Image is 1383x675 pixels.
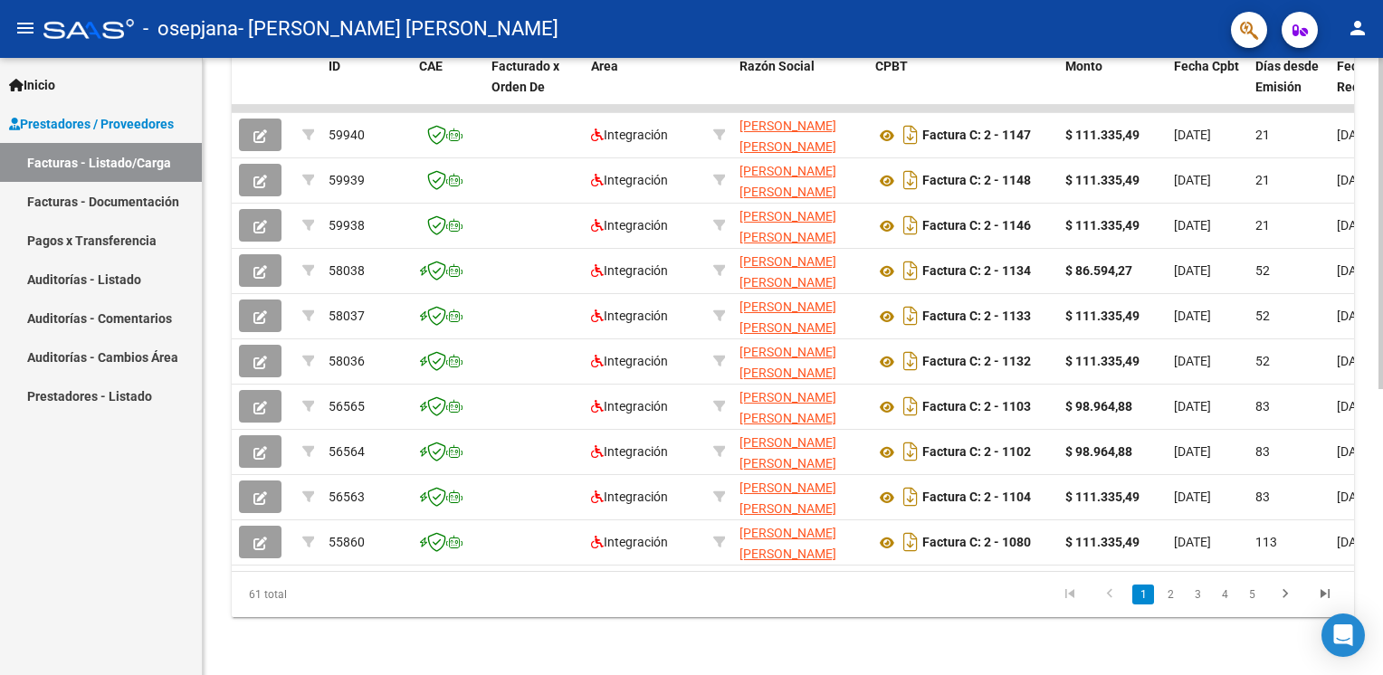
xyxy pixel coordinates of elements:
[899,528,922,556] i: Descargar documento
[899,392,922,421] i: Descargar documento
[14,17,36,39] mat-icon: menu
[1058,47,1167,127] datatable-header-cell: Monto
[329,354,365,368] span: 58036
[412,47,484,127] datatable-header-cell: CAE
[1255,399,1270,414] span: 83
[868,47,1058,127] datatable-header-cell: CPBT
[329,444,365,459] span: 56564
[591,59,618,73] span: Area
[491,59,559,94] span: Facturado x Orden De
[1132,585,1154,604] a: 1
[732,47,868,127] datatable-header-cell: Razón Social
[1053,585,1087,604] a: go to first page
[739,252,861,290] div: 27216694673
[1174,263,1211,278] span: [DATE]
[739,299,836,335] span: [PERSON_NAME] [PERSON_NAME]
[1065,309,1140,323] strong: $ 111.335,49
[1337,128,1374,142] span: [DATE]
[591,399,668,414] span: Integración
[739,435,836,471] span: [PERSON_NAME] [PERSON_NAME]
[899,211,922,240] i: Descargar documento
[329,173,365,187] span: 59939
[1065,444,1132,459] strong: $ 98.964,88
[1167,47,1248,127] datatable-header-cell: Fecha Cpbt
[922,490,1031,505] strong: Factura C: 2 - 1104
[329,59,340,73] span: ID
[739,164,836,199] span: [PERSON_NAME] [PERSON_NAME]
[419,59,443,73] span: CAE
[329,218,365,233] span: 59938
[739,390,836,425] span: [PERSON_NAME] [PERSON_NAME]
[1174,173,1211,187] span: [DATE]
[591,490,668,504] span: Integración
[1174,535,1211,549] span: [DATE]
[899,120,922,149] i: Descargar documento
[1211,579,1238,610] li: page 4
[1337,309,1374,323] span: [DATE]
[1337,399,1374,414] span: [DATE]
[739,161,861,199] div: 27216694673
[1337,354,1374,368] span: [DATE]
[9,75,55,95] span: Inicio
[1255,59,1319,94] span: Días desde Emisión
[1174,490,1211,504] span: [DATE]
[922,219,1031,233] strong: Factura C: 2 - 1146
[739,433,861,471] div: 27216694673
[1065,128,1140,142] strong: $ 111.335,49
[1159,585,1181,604] a: 2
[591,173,668,187] span: Integración
[584,47,706,127] datatable-header-cell: Area
[739,478,861,516] div: 27216694673
[1065,263,1132,278] strong: $ 86.594,27
[922,174,1031,188] strong: Factura C: 2 - 1148
[1238,579,1265,610] li: page 5
[591,263,668,278] span: Integración
[922,264,1031,279] strong: Factura C: 2 - 1134
[739,209,836,244] span: [PERSON_NAME] [PERSON_NAME]
[922,536,1031,550] strong: Factura C: 2 - 1080
[1337,218,1374,233] span: [DATE]
[1255,444,1270,459] span: 83
[1174,218,1211,233] span: [DATE]
[1255,173,1270,187] span: 21
[1174,354,1211,368] span: [DATE]
[321,47,412,127] datatable-header-cell: ID
[591,218,668,233] span: Integración
[739,526,836,561] span: [PERSON_NAME] [PERSON_NAME]
[329,263,365,278] span: 58038
[1130,579,1157,610] li: page 1
[739,254,836,290] span: [PERSON_NAME] [PERSON_NAME]
[329,399,365,414] span: 56565
[1255,490,1270,504] span: 83
[899,437,922,466] i: Descargar documento
[329,490,365,504] span: 56563
[1255,128,1270,142] span: 21
[1065,59,1102,73] span: Monto
[1065,490,1140,504] strong: $ 111.335,49
[739,116,861,154] div: 27216694673
[1308,585,1342,604] a: go to last page
[922,400,1031,414] strong: Factura C: 2 - 1103
[591,444,668,459] span: Integración
[591,354,668,368] span: Integración
[1255,354,1270,368] span: 52
[1174,128,1211,142] span: [DATE]
[899,482,922,511] i: Descargar documento
[739,206,861,244] div: 27216694673
[591,535,668,549] span: Integración
[1157,579,1184,610] li: page 2
[922,355,1031,369] strong: Factura C: 2 - 1132
[591,128,668,142] span: Integración
[1174,59,1239,73] span: Fecha Cpbt
[1065,218,1140,233] strong: $ 111.335,49
[1184,579,1211,610] li: page 3
[484,47,584,127] datatable-header-cell: Facturado x Orden De
[1174,309,1211,323] span: [DATE]
[1268,585,1302,604] a: go to next page
[1337,263,1374,278] span: [DATE]
[875,59,908,73] span: CPBT
[1337,173,1374,187] span: [DATE]
[739,297,861,335] div: 27216694673
[329,309,365,323] span: 58037
[899,166,922,195] i: Descargar documento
